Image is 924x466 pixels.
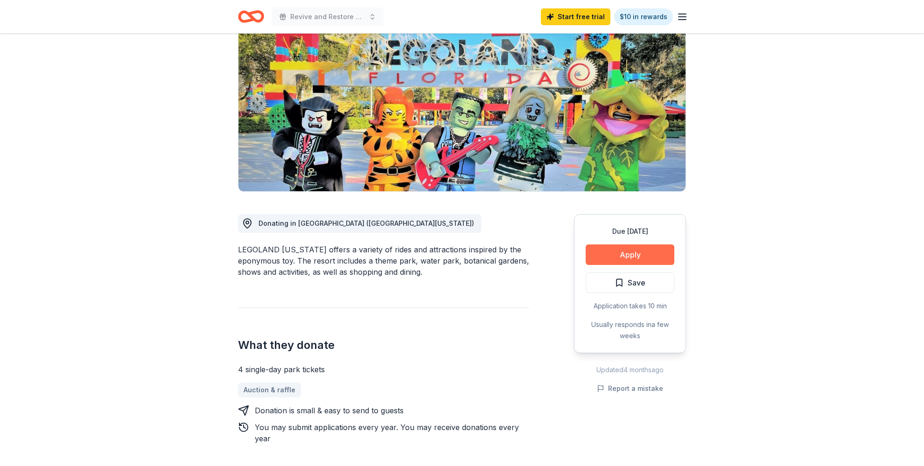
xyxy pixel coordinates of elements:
img: Image for LEGOLAND Resort (Florida) [238,13,686,191]
div: 4 single-day park tickets [238,364,529,375]
div: Donation is small & easy to send to guests [255,405,404,416]
span: Save [628,277,645,289]
span: Donating in [GEOGRAPHIC_DATA] ([GEOGRAPHIC_DATA][US_STATE]) [259,219,474,227]
div: LEGOLAND [US_STATE] offers a variety of rides and attractions inspired by the eponymous toy. The ... [238,244,529,278]
div: You may submit applications every year . You may receive donations every year [255,422,529,444]
a: $10 in rewards [614,8,673,25]
a: Auction & raffle [238,383,301,397]
a: Start free trial [541,8,610,25]
button: Apply [586,244,674,265]
button: Revive and Restore Fundraiser at The [GEOGRAPHIC_DATA]; Serving Up Love to All [272,7,384,26]
button: Save [586,272,674,293]
button: Report a mistake [597,383,663,394]
div: Updated 4 months ago [574,364,686,376]
span: Revive and Restore Fundraiser at The [GEOGRAPHIC_DATA]; Serving Up Love to All [290,11,365,22]
h2: What they donate [238,338,529,353]
div: Application takes 10 min [586,300,674,312]
div: Usually responds in a few weeks [586,319,674,341]
a: Home [238,6,264,28]
div: Due [DATE] [586,226,674,237]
